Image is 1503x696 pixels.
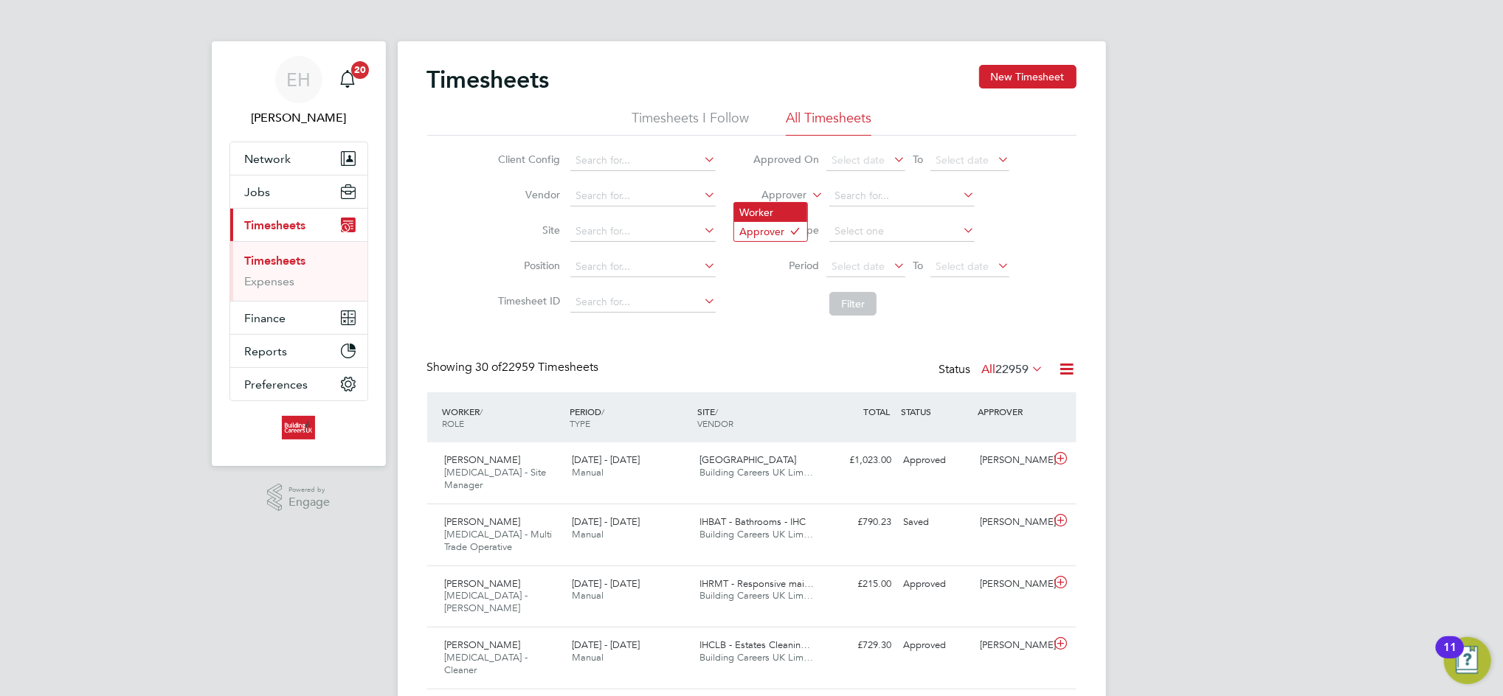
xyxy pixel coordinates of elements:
[697,417,733,429] span: VENDOR
[572,466,604,478] span: Manual
[898,510,975,535] div: Saved
[494,294,560,307] label: Timesheet ID
[566,398,694,436] div: PERIOD
[445,651,528,676] span: [MEDICAL_DATA] - Cleaner
[570,221,716,242] input: Search for...
[288,484,330,496] span: Powered by
[427,65,550,94] h2: Timesheets
[898,572,975,596] div: Approved
[699,453,796,466] span: [GEOGRAPHIC_DATA]
[1444,637,1491,684] button: Open Resource Center, 11 new notifications
[230,302,367,334] button: Finance
[494,223,560,237] label: Site
[570,417,590,429] span: TYPE
[445,589,528,614] span: [MEDICAL_DATA] - [PERSON_NAME]
[786,109,871,136] li: All Timesheets
[267,484,330,512] a: Powered byEngage
[245,254,306,268] a: Timesheets
[288,496,330,509] span: Engage
[1443,647,1457,667] div: 11
[245,185,271,199] span: Jobs
[699,528,813,540] span: Building Careers UK Lim…
[570,150,716,171] input: Search for...
[245,152,291,166] span: Network
[572,528,604,540] span: Manual
[445,453,521,466] span: [PERSON_NAME]
[445,515,521,528] span: [PERSON_NAME]
[832,260,885,273] span: Select date
[572,651,604,664] span: Manual
[632,109,749,136] li: Timesheets I Follow
[570,186,716,206] input: Search for...
[699,589,813,602] span: Building Careers UK Lim…
[494,259,560,272] label: Position
[974,572,1051,596] div: [PERSON_NAME]
[572,589,604,602] span: Manual
[570,292,716,313] input: Search for...
[282,416,315,439] img: buildingcareersuk-logo-retina.png
[230,241,367,301] div: Timesheets
[572,453,640,466] span: [DATE] - [DATE]
[734,203,807,222] li: Worker
[829,186,975,206] input: Search for...
[230,175,367,208] button: Jobs
[570,257,716,277] input: Search for...
[832,153,885,167] span: Select date
[333,56,362,103] a: 20
[699,515,806,528] span: IHBAT - Bathrooms - IHC
[996,362,1029,377] span: 22959
[939,360,1047,380] div: Status
[445,528,553,553] span: [MEDICAL_DATA] - Multi Trade Operative
[494,153,560,166] label: Client Config
[974,398,1051,425] div: APPROVER
[699,577,814,590] span: IHRMT - Responsive mai…
[245,218,306,232] span: Timesheets
[898,448,975,473] div: Approved
[229,109,368,127] span: Emma Hughes
[245,311,286,325] span: Finance
[821,633,898,658] div: £729.30
[982,362,1044,377] label: All
[445,577,521,590] span: [PERSON_NAME]
[821,448,898,473] div: £1,023.00
[829,221,975,242] input: Select one
[476,360,599,375] span: 22959 Timesheets
[753,153,819,166] label: Approved On
[694,398,821,436] div: SITE
[753,259,819,272] label: Period
[974,633,1051,658] div: [PERSON_NAME]
[821,510,898,535] div: £790.23
[480,406,483,417] span: /
[740,188,806,203] label: Approver
[974,448,1051,473] div: [PERSON_NAME]
[439,398,567,436] div: WORKER
[699,638,810,651] span: IHCLB - Estates Cleanin…
[601,406,604,417] span: /
[230,209,367,241] button: Timesheets
[715,406,718,417] span: /
[936,260,989,273] span: Select date
[734,222,807,241] li: Approver
[979,65,1077,88] button: New Timesheet
[494,188,560,201] label: Vendor
[829,292,877,316] button: Filter
[974,510,1051,535] div: [PERSON_NAME]
[864,406,891,417] span: TOTAL
[351,61,369,79] span: 20
[898,633,975,658] div: Approved
[699,466,813,478] span: Building Careers UK Lim…
[245,274,295,288] a: Expenses
[908,256,927,275] span: To
[445,466,547,491] span: [MEDICAL_DATA] - Site Manager
[572,515,640,528] span: [DATE] - [DATE]
[443,417,465,429] span: ROLE
[572,577,640,590] span: [DATE] - [DATE]
[476,360,502,375] span: 30 of
[245,377,308,391] span: Preferences
[229,56,368,127] a: EH[PERSON_NAME]
[245,344,288,358] span: Reports
[230,368,367,400] button: Preferences
[427,360,602,375] div: Showing
[212,41,386,466] nav: Main navigation
[445,638,521,651] span: [PERSON_NAME]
